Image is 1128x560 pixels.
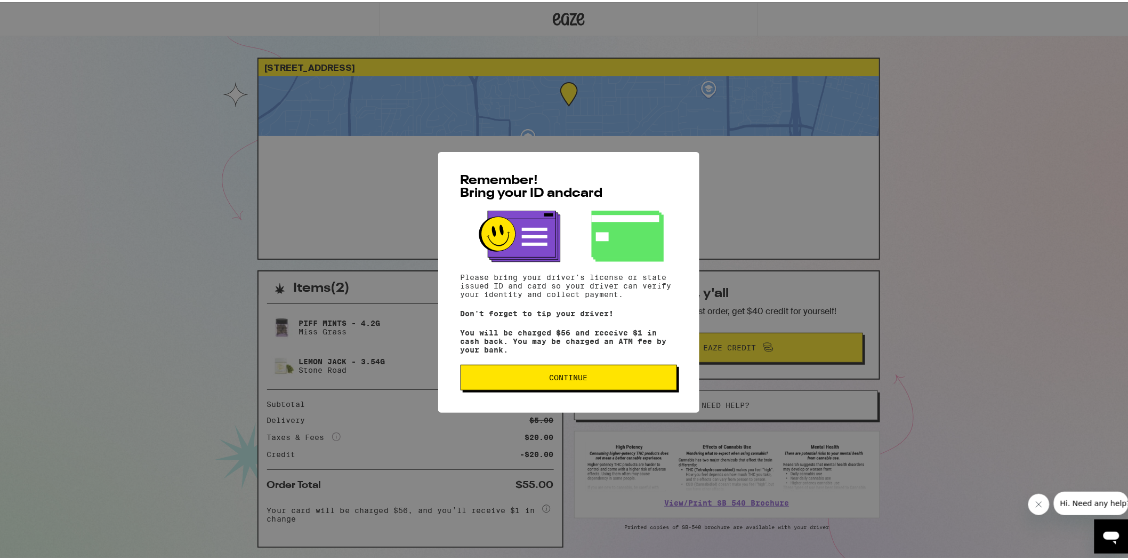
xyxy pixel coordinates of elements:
[6,7,77,16] span: Hi. Need any help?
[1028,492,1050,513] iframe: Close message
[550,372,588,379] span: Continue
[461,307,677,316] p: Don't forget to tip your driver!
[461,363,677,388] button: Continue
[461,172,603,198] span: Remember! Bring your ID and card
[461,271,677,297] p: Please bring your driver's license or state issued ID and card so your driver can verify your ide...
[461,326,677,352] p: You will be charged $56 and receive $1 in cash back. You may be charged an ATM fee by your bank.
